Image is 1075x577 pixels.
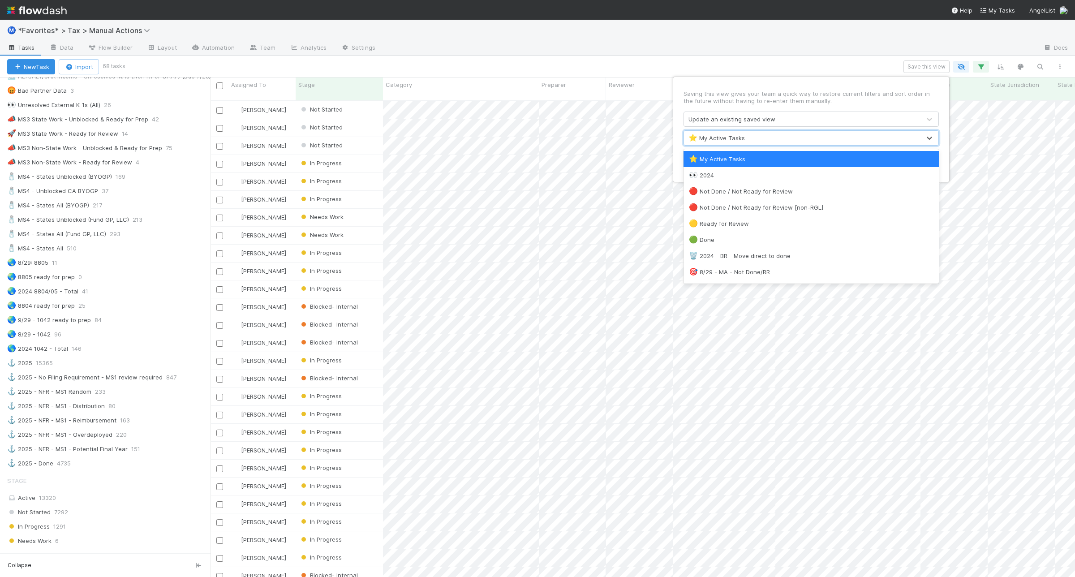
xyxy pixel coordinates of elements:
[689,203,698,211] span: 🔴
[689,171,698,179] span: 👀
[689,251,933,260] div: 2024 - BR - Move direct to done
[689,155,698,163] span: ⭐
[689,236,698,243] span: 🟢
[688,115,775,124] div: Update an existing saved view
[688,133,745,142] div: My Active Tasks
[689,171,933,180] div: 2024
[689,155,933,164] div: My Active Tasks
[689,235,933,244] div: Done
[689,187,698,195] span: 🔴
[689,252,698,259] span: 🗑️
[684,90,939,104] p: Saving this view gives your team a quick way to restore current filters and sort order in the fut...
[689,220,698,227] span: 🟡
[688,134,697,142] span: ⭐
[689,187,933,196] div: Not Done / Not Ready for Review
[689,203,933,212] div: Not Done / Not Ready for Review [non-RGL]
[689,268,698,276] span: 🎯
[689,219,933,228] div: Ready for Review
[689,267,933,276] div: 8/29 - MA - Not Done/RR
